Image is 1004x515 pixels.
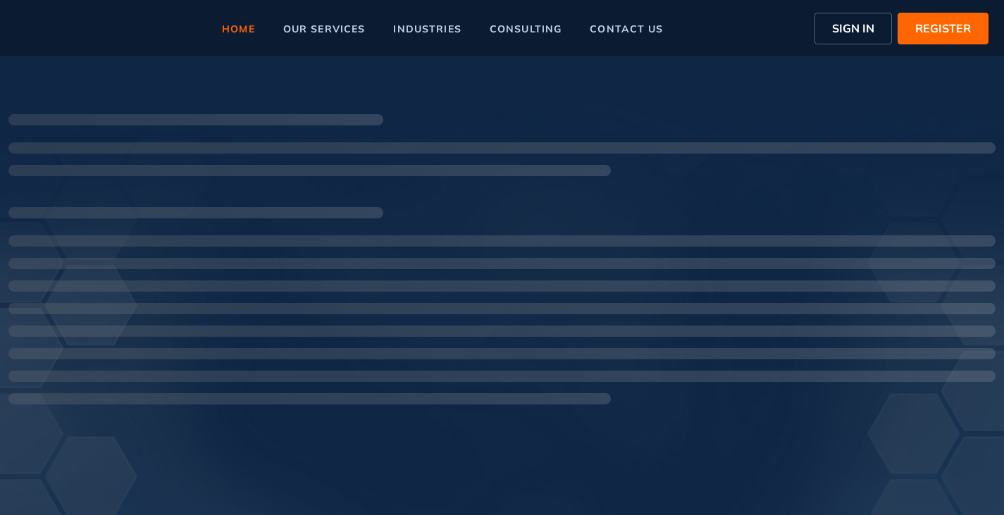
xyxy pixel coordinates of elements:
[393,24,461,34] span: industries
[832,20,874,37] span: SIGN IN
[915,20,971,37] span: REGISTER
[490,24,562,34] span: consulting
[898,13,988,44] button: REGISTER
[283,24,366,34] span: our services
[814,13,892,44] button: SIGN IN
[222,24,255,34] span: home
[590,24,663,34] span: contact us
